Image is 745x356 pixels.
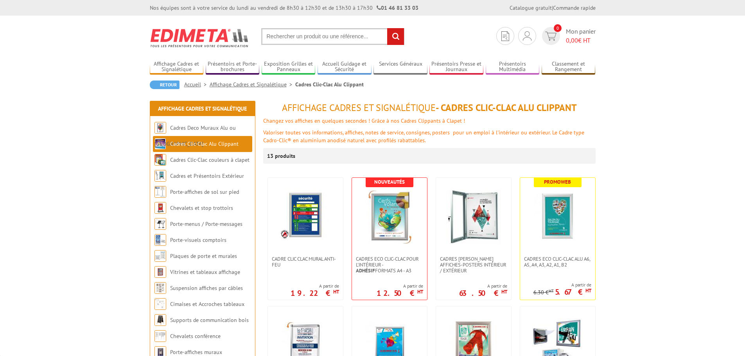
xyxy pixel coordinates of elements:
[542,61,596,73] a: Classement et Rangement
[263,103,596,113] h1: - Cadres Clic-Clac Alu Clippant
[154,186,166,198] img: Porte-affiches de sol sur pied
[150,81,180,89] a: Retour
[566,36,596,45] span: € HT
[154,122,166,134] img: Cadres Deco Muraux Alu ou Bois
[544,179,571,185] b: Promoweb
[501,31,509,41] img: devis rapide
[210,81,295,88] a: Affichage Cadres et Signalétique
[555,290,591,294] p: 5.67 €
[352,256,427,274] a: Cadres Eco Clic-Clac pour l'intérieur -Adhésifformats A4 - A3
[374,179,405,185] b: Nouveautés
[553,4,596,11] a: Commande rapide
[540,27,596,45] a: devis rapide 0 Mon panier 0,00€ HT
[282,102,436,114] span: Affichage Cadres et Signalétique
[154,314,166,326] img: Supports de communication bois
[533,282,591,288] span: A partir de
[554,24,562,32] span: 0
[170,268,240,275] a: Vitrines et tableaux affichage
[291,291,339,295] p: 19.22 €
[154,298,166,310] img: Cimaises et Accroches tableaux
[154,218,166,230] img: Porte-menus / Porte-messages
[154,282,166,294] img: Suspension affiches par câbles
[530,190,585,244] img: Cadres Eco Clic-Clac alu A6, A5, A4, A3, A2, A1, B2
[263,117,465,124] font: Changez vos affiches en quelques secondes ! Grâce à nos Cadres Clippants à Clapet !
[436,256,511,274] a: Cadres [PERSON_NAME] affiches-posters intérieur / extérieur
[356,267,375,274] strong: Adhésif
[333,288,339,295] sup: HT
[150,23,250,52] img: Edimeta
[524,256,591,268] span: Cadres Eco Clic-Clac alu A6, A5, A4, A3, A2, A1, B2
[170,236,226,243] a: Porte-visuels comptoirs
[170,284,243,292] a: Suspension affiches par câbles
[318,61,372,73] a: Accueil Guidage et Sécurité
[268,256,343,268] a: Cadre CLIC CLAC Mural ANTI-FEU
[486,61,540,73] a: Présentoirs Multimédia
[170,140,239,147] a: Cadres Clic-Clac Alu Clippant
[501,288,507,295] sup: HT
[170,172,244,179] a: Cadres et Présentoirs Extérieur
[170,156,250,163] a: Cadres Clic-Clac couleurs à clapet
[291,283,339,289] span: A partir de
[170,252,237,259] a: Plaques de porte et murales
[150,4,418,12] div: Nos équipes sont à votre service du lundi au vendredi de 8h30 à 12h30 et de 13h30 à 17h30
[170,349,222,356] a: Porte-affiches muraux
[356,256,423,274] span: Cadres Eco Clic-Clac pour l'intérieur - formats A4 - A3
[566,27,596,45] span: Mon panier
[377,291,423,295] p: 12.50 €
[154,124,236,147] a: Cadres Deco Muraux Alu ou [GEOGRAPHIC_DATA]
[417,288,423,295] sup: HT
[158,105,247,112] a: Affichage Cadres et Signalétique
[459,283,507,289] span: A partir de
[373,61,427,73] a: Services Généraux
[377,283,423,289] span: A partir de
[154,154,166,166] img: Cadres Clic-Clac couleurs à clapet
[545,32,557,41] img: devis rapide
[154,250,166,262] img: Plaques de porte et murales
[170,204,233,211] a: Chevalets et stop trottoirs
[566,36,578,44] span: 0,00
[510,4,552,11] a: Catalogue gratuit
[272,256,339,268] span: Cadre CLIC CLAC Mural ANTI-FEU
[377,4,418,11] strong: 01 46 81 33 03
[362,190,417,244] img: Cadres Eco Clic-Clac pour l'intérieur - <strong>Adhésif</strong> formats A4 - A3
[510,4,596,12] div: |
[154,202,166,214] img: Chevalets et stop trottoirs
[170,188,239,195] a: Porte-affiches de sol sur pied
[170,333,221,340] a: Chevalets conférence
[263,129,584,144] font: Valoriser toutes vos informations, affiches, notes de service, consignes, posters pour un emploi ...
[154,330,166,342] img: Chevalets conférence
[459,291,507,295] p: 63.50 €
[267,148,296,164] p: 13 produits
[261,28,404,45] input: Rechercher un produit ou une référence...
[154,170,166,182] img: Cadres et Présentoirs Extérieur
[429,61,483,73] a: Présentoirs Presse et Journaux
[170,301,244,308] a: Cimaises et Accroches tableaux
[170,220,242,227] a: Porte-menus / Porte-messages
[549,288,554,293] sup: HT
[184,81,210,88] a: Accueil
[533,290,554,295] p: 6.30 €
[446,190,501,244] img: Cadres vitrines affiches-posters intérieur / extérieur
[170,317,249,324] a: Supports de communication bois
[154,266,166,278] img: Vitrines et tableaux affichage
[206,61,260,73] a: Présentoirs et Porte-brochures
[295,81,364,88] li: Cadres Clic-Clac Alu Clippant
[280,190,331,240] img: Cadre CLIC CLAC Mural ANTI-FEU
[154,234,166,246] img: Porte-visuels comptoirs
[150,61,204,73] a: Affichage Cadres et Signalétique
[523,31,531,41] img: devis rapide
[520,256,595,268] a: Cadres Eco Clic-Clac alu A6, A5, A4, A3, A2, A1, B2
[387,28,404,45] input: rechercher
[262,61,316,73] a: Exposition Grilles et Panneaux
[585,287,591,294] sup: HT
[440,256,507,274] span: Cadres [PERSON_NAME] affiches-posters intérieur / extérieur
